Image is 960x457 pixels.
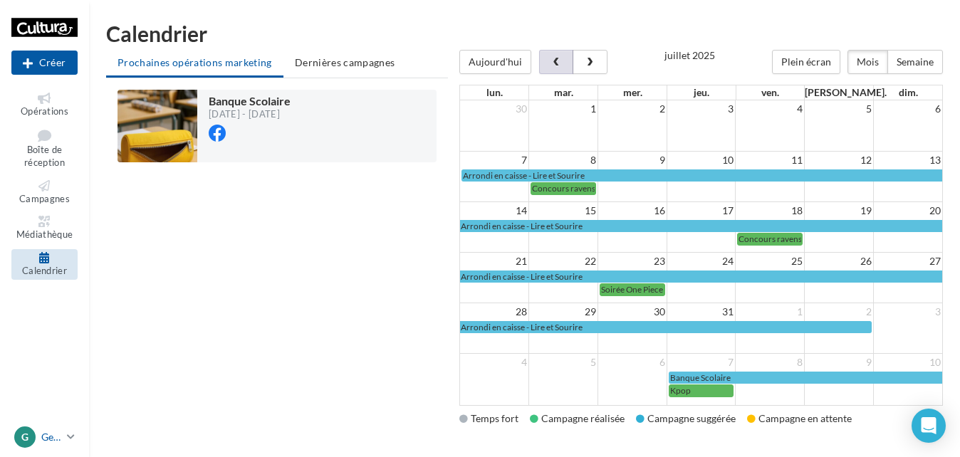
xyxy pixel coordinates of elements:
td: 3 [667,100,736,117]
h1: Calendrier [106,23,943,44]
span: Campagnes [19,193,70,204]
td: 27 [873,253,942,270]
span: Prochaines opérations marketing [118,56,272,68]
td: 1 [736,303,805,321]
a: Médiathèque [11,213,78,243]
button: Semaine [887,50,943,74]
td: 26 [805,253,874,270]
span: G [21,430,28,444]
div: Campagne en attente [747,411,852,426]
span: Opérations [21,105,68,117]
div: Open Intercom Messenger [912,409,946,443]
a: Arrondi en caisse - Lire et Sourire [460,270,942,283]
a: Campagnes [11,177,78,208]
a: Banque Scolaire [669,372,942,384]
td: 9 [598,152,667,169]
button: Aujourd'hui [459,50,531,74]
div: Temps fort [459,411,518,426]
span: Kpop [670,385,691,396]
td: 13 [873,152,942,169]
span: Boîte de réception [24,144,65,169]
td: 11 [736,152,805,169]
th: mar. [529,85,598,100]
td: 15 [529,202,598,220]
td: 2 [598,100,667,117]
h2: juillet 2025 [664,50,715,61]
td: 18 [736,202,805,220]
th: ven. [736,85,805,100]
span: Banque Scolaire [670,372,731,383]
a: Soirée One Piece [600,283,665,295]
td: 24 [667,253,736,270]
span: Concours ravensburger [532,183,621,194]
td: 14 [460,202,529,220]
span: Arrondi en caisse - Lire et Sourire [461,221,583,231]
a: Kpop [669,384,734,396]
td: 8 [736,354,805,372]
a: Concours ravensburger [531,182,596,194]
td: 23 [598,253,667,270]
td: 30 [460,100,529,117]
span: Soirée One Piece [601,284,663,295]
span: Banque Scolaire [209,94,291,107]
td: 3 [873,303,942,321]
td: 19 [805,202,874,220]
td: 20 [873,202,942,220]
td: 21 [460,253,529,270]
td: 9 [805,354,874,372]
td: 2 [805,303,874,321]
button: Plein écran [772,50,840,74]
a: Arrondi en caisse - Lire et Sourire [460,220,942,232]
span: Concours ravensburger - copie [739,233,854,244]
button: Mois [847,50,888,74]
span: Dernières campagnes [295,56,395,68]
div: Campagne suggérée [636,411,736,426]
td: 5 [529,354,598,372]
p: Geispolsheim [41,430,61,444]
a: Opérations [11,90,78,120]
td: 22 [529,253,598,270]
th: mer. [598,85,667,100]
a: Boîte de réception [11,126,78,172]
button: Créer [11,51,78,75]
td: 31 [667,303,736,321]
div: Nouvelle campagne [11,51,78,75]
span: Médiathèque [16,229,73,241]
td: 28 [460,303,529,321]
td: 7 [667,354,736,372]
td: 10 [873,354,942,372]
th: lun. [460,85,529,100]
div: [DATE] - [DATE] [209,110,291,119]
span: Arrondi en caisse - Lire et Sourire [463,170,585,181]
a: Calendrier [11,249,78,280]
span: Calendrier [22,265,67,276]
td: 29 [529,303,598,321]
td: 4 [736,100,805,117]
td: 5 [805,100,874,117]
th: dim. [873,85,942,100]
td: 25 [736,253,805,270]
td: 6 [873,100,942,117]
td: 7 [460,152,529,169]
td: 8 [529,152,598,169]
th: jeu. [667,85,736,100]
td: 4 [460,354,529,372]
a: Arrondi en caisse - Lire et Sourire [461,169,942,182]
td: 1 [529,100,598,117]
span: Arrondi en caisse - Lire et Sourire [461,271,583,282]
span: Arrondi en caisse - Lire et Sourire [461,322,583,332]
a: Arrondi en caisse - Lire et Sourire [460,321,872,333]
div: Campagne réalisée [530,411,625,426]
td: 17 [667,202,736,220]
a: Concours ravensburger - copie [737,233,803,245]
td: 16 [598,202,667,220]
th: [PERSON_NAME]. [805,85,874,100]
a: G Geispolsheim [11,424,78,451]
td: 6 [598,354,667,372]
td: 30 [598,303,667,321]
td: 12 [805,152,874,169]
td: 10 [667,152,736,169]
